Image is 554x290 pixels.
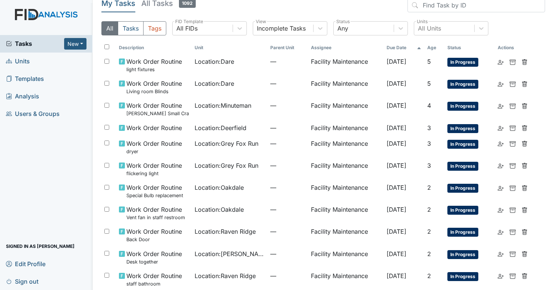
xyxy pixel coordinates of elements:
[510,249,516,258] a: Archive
[308,120,384,136] td: Facility Maintenance
[195,227,256,236] span: Location : Raven Ridge
[195,271,256,280] span: Location : Raven Ridge
[195,249,264,258] span: Location : [PERSON_NAME] Loop
[337,24,348,33] div: Any
[126,101,189,117] span: Work Order Routine Van Windshield Small Crack
[126,280,182,287] small: staff bathroom
[522,139,528,148] a: Delete
[447,140,478,149] span: In Progress
[427,250,431,258] span: 2
[6,108,60,120] span: Users & Groups
[427,184,431,191] span: 2
[195,79,234,88] span: Location : Dare
[387,250,406,258] span: [DATE]
[126,123,182,132] span: Work Order Routine
[522,161,528,170] a: Delete
[126,139,182,155] span: Work Order Routine dryer
[195,183,244,192] span: Location : Oakdale
[267,41,308,54] th: Toggle SortBy
[308,41,384,54] th: Assignee
[192,41,267,54] th: Toggle SortBy
[447,228,478,237] span: In Progress
[126,57,182,73] span: Work Order Routine light fixtures
[427,228,431,235] span: 2
[510,227,516,236] a: Archive
[270,139,305,148] span: —
[427,102,431,109] span: 4
[387,272,406,280] span: [DATE]
[418,24,441,33] div: All Units
[387,162,406,169] span: [DATE]
[195,205,244,214] span: Location : Oakdale
[447,162,478,171] span: In Progress
[510,57,516,66] a: Archive
[495,41,532,54] th: Actions
[427,162,431,169] span: 3
[427,272,431,280] span: 2
[126,161,182,177] span: Work Order Routine flickering light
[522,205,528,214] a: Delete
[387,124,406,132] span: [DATE]
[126,170,182,177] small: flickering light
[384,41,425,54] th: Toggle SortBy
[6,258,45,269] span: Edit Profile
[257,24,306,33] div: Incomplete Tasks
[6,275,38,287] span: Sign out
[6,240,75,252] span: Signed in as [PERSON_NAME]
[308,54,384,76] td: Facility Maintenance
[126,148,182,155] small: dryer
[195,101,251,110] span: Location : Minuteman
[510,101,516,110] a: Archive
[126,183,183,199] span: Work Order Routine Special Bulb replacement
[510,139,516,148] a: Archive
[270,79,305,88] span: —
[126,79,182,95] span: Work Order Routine Living room Blinds
[522,183,528,192] a: Delete
[447,102,478,111] span: In Progress
[387,58,406,65] span: [DATE]
[270,57,305,66] span: —
[126,271,182,287] span: Work Order Routine staff bathroom
[510,183,516,192] a: Archive
[101,21,166,35] div: Type filter
[143,21,166,35] button: Tags
[270,101,305,110] span: —
[270,205,305,214] span: —
[6,91,39,102] span: Analysis
[427,80,431,87] span: 5
[195,123,246,132] span: Location : Deerfield
[308,224,384,246] td: Facility Maintenance
[195,161,258,170] span: Location : Grey Fox Run
[510,205,516,214] a: Archive
[126,236,182,243] small: Back Door
[447,250,478,259] span: In Progress
[308,202,384,224] td: Facility Maintenance
[447,206,478,215] span: In Progress
[447,272,478,281] span: In Progress
[308,76,384,98] td: Facility Maintenance
[104,44,109,49] input: Toggle All Rows Selected
[308,180,384,202] td: Facility Maintenance
[64,38,86,50] button: New
[176,24,198,33] div: All FIDs
[522,271,528,280] a: Delete
[308,98,384,120] td: Facility Maintenance
[447,184,478,193] span: In Progress
[126,110,189,117] small: [PERSON_NAME] Small Crack
[510,271,516,280] a: Archive
[6,56,30,67] span: Units
[308,158,384,180] td: Facility Maintenance
[427,124,431,132] span: 3
[522,249,528,258] a: Delete
[447,124,478,133] span: In Progress
[308,136,384,158] td: Facility Maintenance
[270,161,305,170] span: —
[195,57,234,66] span: Location : Dare
[427,206,431,213] span: 2
[270,227,305,236] span: —
[308,246,384,268] td: Facility Maintenance
[387,80,406,87] span: [DATE]
[522,101,528,110] a: Delete
[270,183,305,192] span: —
[126,249,182,265] span: Work Order Routine Desk together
